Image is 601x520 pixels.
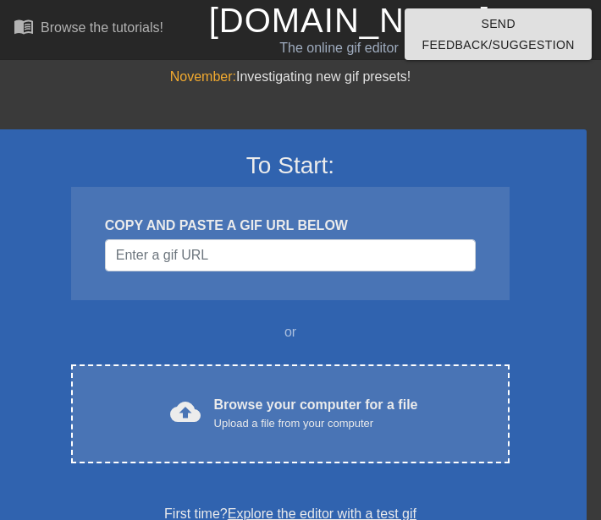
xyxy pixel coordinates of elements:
[38,322,543,342] div: or
[405,8,592,60] button: Send Feedback/Suggestion
[41,20,163,35] div: Browse the tutorials!
[209,38,470,58] div: The online gif editor
[214,395,418,432] div: Browse your computer for a file
[170,397,201,427] span: cloud_upload
[16,151,565,180] h3: To Start:
[170,69,236,84] span: November:
[14,16,163,42] a: Browse the tutorials!
[418,14,578,55] span: Send Feedback/Suggestion
[14,16,34,36] span: menu_book
[209,2,491,39] a: [DOMAIN_NAME]
[105,216,476,236] div: COPY AND PASTE A GIF URL BELOW
[214,415,418,432] div: Upload a file from your computer
[105,239,476,271] input: Username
